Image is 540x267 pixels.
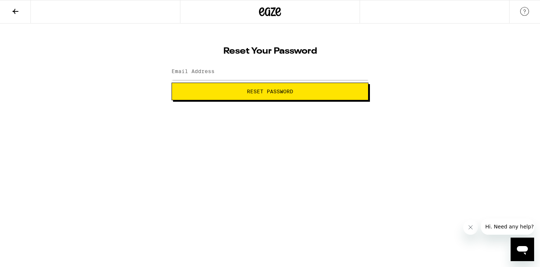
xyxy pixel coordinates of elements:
label: Email Address [172,68,215,74]
button: Reset Password [172,83,368,100]
span: Reset Password [247,89,293,94]
iframe: Button to launch messaging window [511,238,534,261]
iframe: Message from company [481,219,534,235]
iframe: Close message [463,220,478,235]
h1: Reset Your Password [172,47,368,56]
input: Email Address [172,64,368,80]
